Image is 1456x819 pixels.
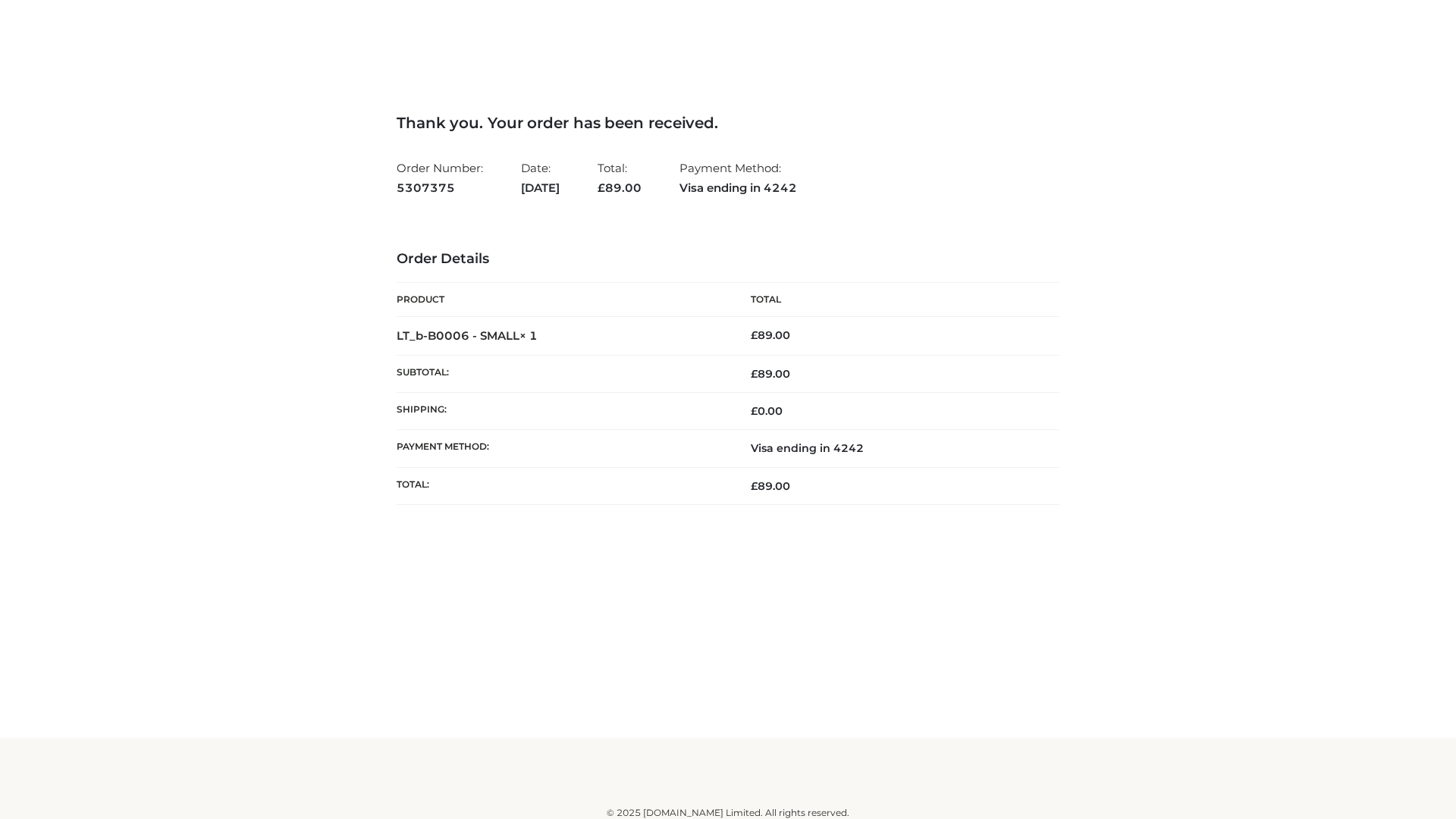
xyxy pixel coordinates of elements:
strong: LT_b-B0006 - SMALL [397,328,538,343]
strong: Visa ending in 4242 [679,178,797,198]
li: Payment Method: [679,155,797,201]
span: £ [751,328,758,342]
th: Total: [397,467,728,504]
th: Shipping: [397,393,728,430]
th: Total [728,283,1059,317]
strong: [DATE] [521,178,560,198]
li: Date: [521,155,560,201]
td: Visa ending in 4242 [728,430,1059,467]
li: Order Number: [397,155,483,201]
strong: 5307375 [397,178,483,198]
span: 89.00 [751,367,790,381]
li: Total: [598,155,642,201]
strong: × 1 [519,328,538,343]
span: £ [751,479,758,493]
th: Product [397,283,728,317]
th: Subtotal: [397,355,728,392]
span: £ [751,367,758,381]
h3: Order Details [397,251,1059,268]
th: Payment method: [397,430,728,467]
span: 89.00 [598,180,642,195]
bdi: 0.00 [751,404,783,418]
span: 89.00 [751,479,790,493]
h3: Thank you. Your order has been received. [397,114,1059,132]
span: £ [598,180,605,195]
bdi: 89.00 [751,328,790,342]
span: £ [751,404,758,418]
